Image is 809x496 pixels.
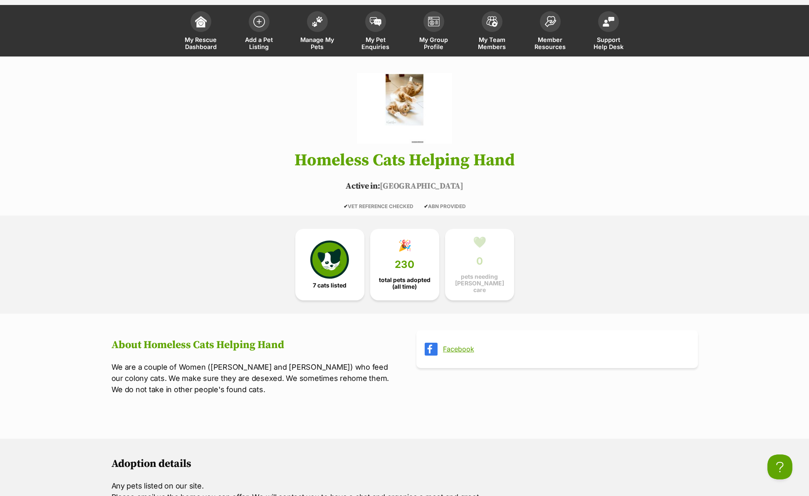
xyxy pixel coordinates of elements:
[346,181,380,192] span: Active in:
[253,16,265,27] img: add-pet-listing-icon-0afa8454b4691262ce3f59096e99ab1cd57d4a30225e0717b998d2c9b9846f56.svg
[99,151,710,169] h1: Homeless Cats Helping Hand
[424,203,466,209] span: ABN PROVIDED
[313,282,346,289] span: 7 cats listed
[99,180,710,193] p: [GEOGRAPHIC_DATA]
[182,36,220,50] span: My Rescue Dashboard
[415,36,453,50] span: My Group Profile
[590,36,627,50] span: Support Help Desk
[398,239,411,252] div: 🎉
[195,16,207,27] img: dashboard-icon-eb2f2d2d3e046f16d808141f083e7271f6b2e854fb5c12c21221c1fb7104beca.svg
[463,7,521,56] a: My Team Members
[370,229,439,300] a: 🎉 230 total pets adopted (all time)
[424,203,428,209] icon: ✔
[428,17,440,27] img: group-profile-icon-3fa3cf56718a62981997c0bc7e787c4b2cf8bcc04b72c1350f741eb67cf2f40e.svg
[377,277,432,290] span: total pets adopted (all time)
[111,339,393,351] h2: About Homeless Cats Helping Hand
[452,273,507,293] span: pets needing [PERSON_NAME] care
[544,16,556,27] img: member-resources-icon-8e73f808a243e03378d46382f2149f9095a855e16c252ad45f914b54edf8863c.svg
[346,7,405,56] a: My Pet Enquiries
[111,458,698,470] h2: Adoption details
[312,16,323,27] img: manage-my-pets-icon-02211641906a0b7f246fdf0571729dbe1e7629f14944591b6c1af311fb30b64b.svg
[357,73,452,144] img: Homeless Cats Helping Hand
[395,259,414,270] span: 230
[357,36,394,50] span: My Pet Enquiries
[443,345,686,353] a: Facebook
[288,7,346,56] a: Manage My Pets
[240,36,278,50] span: Add a Pet Listing
[299,36,336,50] span: Manage My Pets
[767,454,792,479] iframe: Help Scout Beacon - Open
[111,361,393,395] p: We are a couple of Women ([PERSON_NAME] and [PERSON_NAME]) who feed our colony cats. We make sure...
[344,203,413,209] span: VET REFERENCE CHECKED
[476,255,483,267] span: 0
[172,7,230,56] a: My Rescue Dashboard
[370,17,381,26] img: pet-enquiries-icon-7e3ad2cf08bfb03b45e93fb7055b45f3efa6380592205ae92323e6603595dc1f.svg
[295,229,364,300] a: 7 cats listed
[344,203,348,209] icon: ✔
[445,229,514,300] a: 💚 0 pets needing [PERSON_NAME] care
[603,17,614,27] img: help-desk-icon-fdf02630f3aa405de69fd3d07c3f3aa587a6932b1a1747fa1d2bba05be0121f9.svg
[405,7,463,56] a: My Group Profile
[532,36,569,50] span: Member Resources
[473,36,511,50] span: My Team Members
[230,7,288,56] a: Add a Pet Listing
[521,7,579,56] a: Member Resources
[486,16,498,27] img: team-members-icon-5396bd8760b3fe7c0b43da4ab00e1e3bb1a5d9ba89233759b79545d2d3fc5d0d.svg
[579,7,638,56] a: Support Help Desk
[310,241,349,279] img: cat-icon-068c71abf8fe30c970a85cd354bc8e23425d12f6e8612795f06af48be43a487a.svg
[473,236,486,248] div: 💚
